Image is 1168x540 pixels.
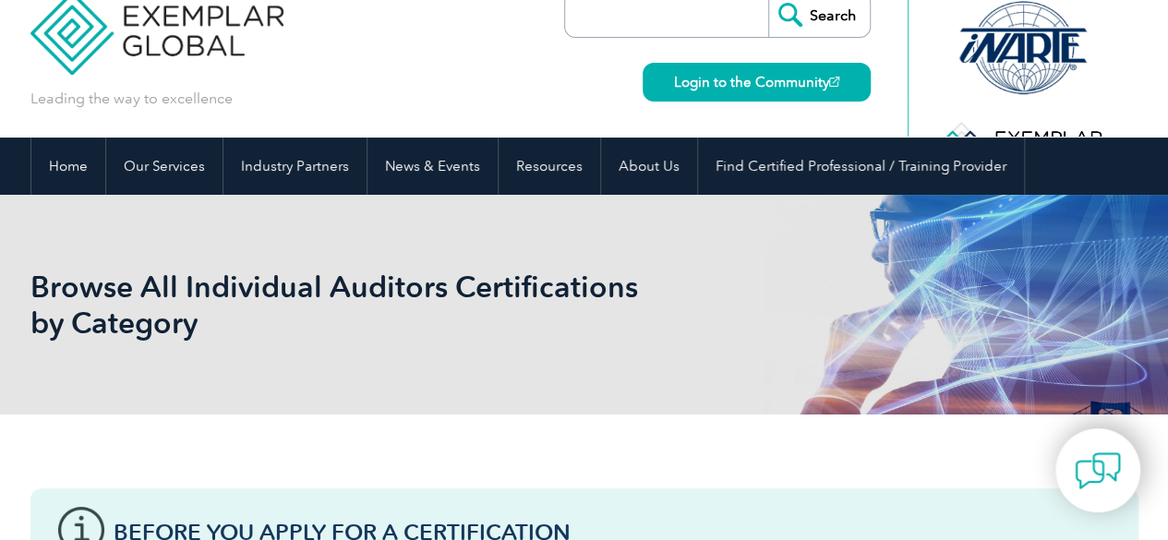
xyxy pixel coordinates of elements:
a: Login to the Community [643,63,871,102]
a: Our Services [106,138,223,195]
a: Resources [499,138,600,195]
a: News & Events [367,138,498,195]
img: open_square.png [829,77,839,87]
h1: Browse All Individual Auditors Certifications by Category [30,269,740,341]
a: About Us [601,138,697,195]
a: Industry Partners [223,138,367,195]
img: contact-chat.png [1075,448,1121,494]
a: Find Certified Professional / Training Provider [698,138,1024,195]
p: Leading the way to excellence [30,89,233,109]
a: Home [31,138,105,195]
